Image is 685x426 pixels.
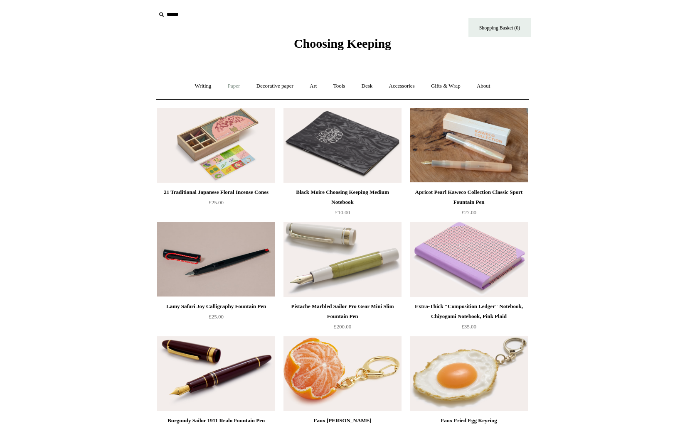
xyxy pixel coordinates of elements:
a: Black Moire Choosing Keeping Medium Notebook Black Moire Choosing Keeping Medium Notebook [283,108,402,183]
div: 21 Traditional Japanese Floral Incense Cones [159,187,273,197]
a: Art [302,75,324,97]
a: Desk [354,75,380,97]
div: Apricot Pearl Kaweco Collection Classic Sport Fountain Pen [412,187,526,207]
img: Faux Clementine Keyring [283,336,402,411]
a: Lamy Safari Joy Calligraphy Fountain Pen £25.00 [157,301,275,335]
a: Gifts & Wrap [424,75,468,97]
a: Writing [187,75,219,97]
div: Pistache Marbled Sailor Pro Gear Mini Slim Fountain Pen [286,301,399,321]
a: Black Moire Choosing Keeping Medium Notebook £10.00 [283,187,402,221]
div: Burgundy Sailor 1911 Realo Fountain Pen [159,416,273,426]
img: Extra-Thick "Composition Ledger" Notebook, Chiyogami Notebook, Pink Plaid [410,222,528,297]
img: Faux Fried Egg Keyring [410,336,528,411]
a: Pistache Marbled Sailor Pro Gear Mini Slim Fountain Pen £200.00 [283,301,402,335]
a: Paper [220,75,248,97]
a: Burgundy Sailor 1911 Realo Fountain Pen Burgundy Sailor 1911 Realo Fountain Pen [157,336,275,411]
span: £10.00 [335,209,350,215]
div: Lamy Safari Joy Calligraphy Fountain Pen [159,301,273,311]
a: Faux Fried Egg Keyring Faux Fried Egg Keyring [410,336,528,411]
a: About [469,75,498,97]
span: £35.00 [461,323,476,330]
a: Lamy Safari Joy Calligraphy Fountain Pen Lamy Safari Joy Calligraphy Fountain Pen [157,222,275,297]
img: Lamy Safari Joy Calligraphy Fountain Pen [157,222,275,297]
a: 21 Traditional Japanese Floral Incense Cones £25.00 [157,187,275,221]
img: Apricot Pearl Kaweco Collection Classic Sport Fountain Pen [410,108,528,183]
div: Faux [PERSON_NAME] [286,416,399,426]
div: Extra-Thick "Composition Ledger" Notebook, Chiyogami Notebook, Pink Plaid [412,301,526,321]
img: Pistache Marbled Sailor Pro Gear Mini Slim Fountain Pen [283,222,402,297]
span: £200.00 [334,323,351,330]
a: Apricot Pearl Kaweco Collection Classic Sport Fountain Pen £27.00 [410,187,528,221]
img: Black Moire Choosing Keeping Medium Notebook [283,108,402,183]
a: Faux Clementine Keyring Faux Clementine Keyring [283,336,402,411]
a: Pistache Marbled Sailor Pro Gear Mini Slim Fountain Pen Pistache Marbled Sailor Pro Gear Mini Sli... [283,222,402,297]
a: Extra-Thick "Composition Ledger" Notebook, Chiyogami Notebook, Pink Plaid Extra-Thick "Compositio... [410,222,528,297]
a: 21 Traditional Japanese Floral Incense Cones 21 Traditional Japanese Floral Incense Cones [157,108,275,183]
img: Burgundy Sailor 1911 Realo Fountain Pen [157,336,275,411]
a: Choosing Keeping [294,43,391,49]
a: Shopping Basket (0) [468,18,531,37]
span: £25.00 [209,313,224,320]
div: Faux Fried Egg Keyring [412,416,526,426]
span: £25.00 [209,199,224,206]
a: Apricot Pearl Kaweco Collection Classic Sport Fountain Pen Apricot Pearl Kaweco Collection Classi... [410,108,528,183]
a: Decorative paper [249,75,301,97]
div: Black Moire Choosing Keeping Medium Notebook [286,187,399,207]
a: Extra-Thick "Composition Ledger" Notebook, Chiyogami Notebook, Pink Plaid £35.00 [410,301,528,335]
a: Accessories [382,75,422,97]
span: Choosing Keeping [294,37,391,50]
a: Tools [326,75,353,97]
span: £27.00 [461,209,476,215]
img: 21 Traditional Japanese Floral Incense Cones [157,108,275,183]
